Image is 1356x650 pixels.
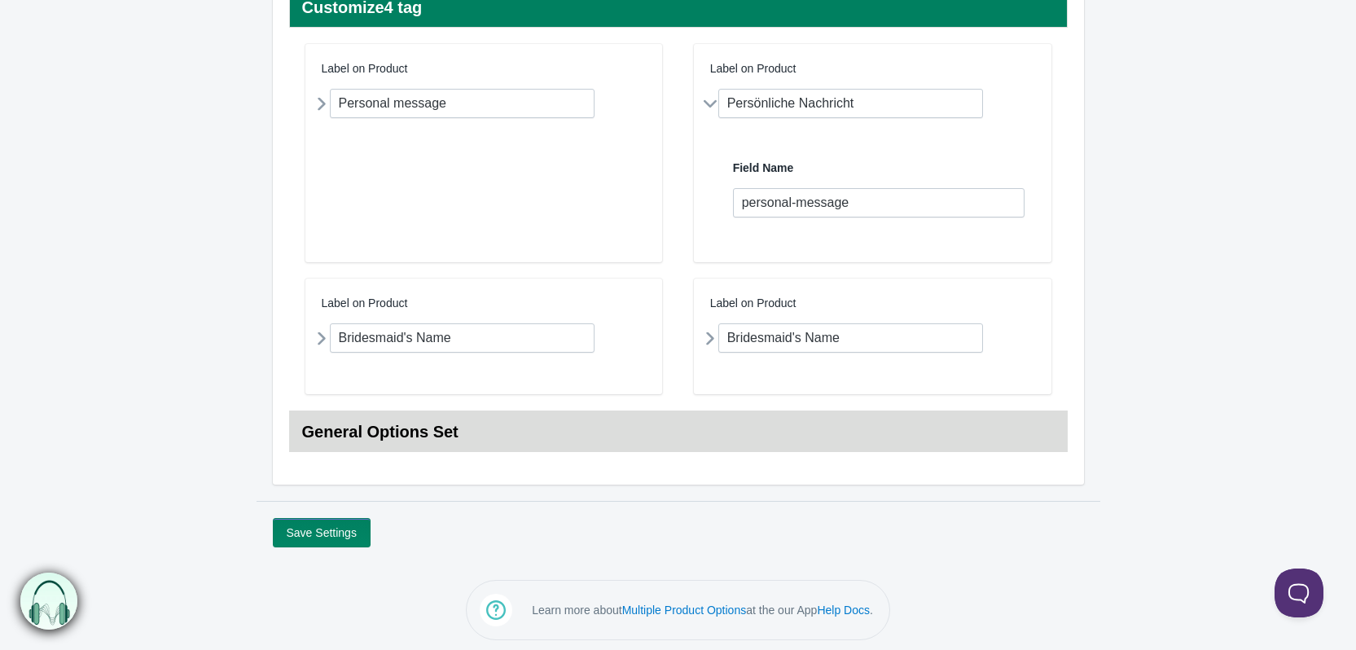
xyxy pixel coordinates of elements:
label: Label on Product [710,60,796,77]
h3: General Options Set [289,411,1068,452]
a: Help Docs [817,604,870,617]
p: Learn more about at the our App . [532,602,873,618]
label: Field Name [733,160,794,176]
iframe: Toggle Customer Support [1275,569,1323,617]
label: Label on Product [322,295,408,311]
a: Multiple Product Options [622,604,747,617]
img: bxm.png [21,573,78,630]
label: Label on Product [710,295,796,311]
label: Label on Product [322,60,408,77]
button: Save Settings [273,518,371,547]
